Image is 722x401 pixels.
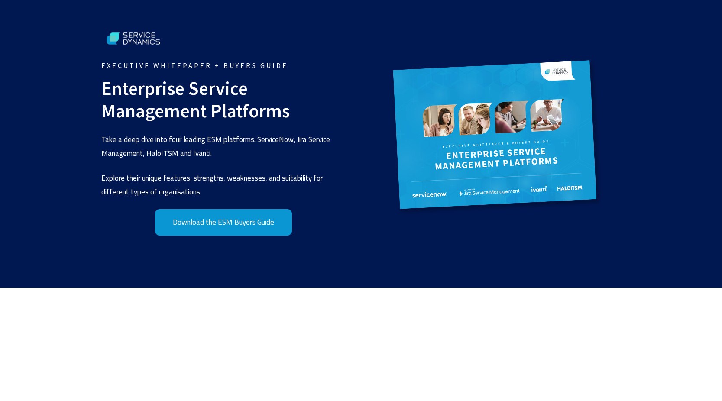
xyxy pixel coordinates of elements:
[101,26,166,51] img: www.servicedynamics.co.nzhs-fshubfsService Dynamics Logo - White
[101,78,346,122] h2: Enterprise Service Management Platforms
[101,133,346,161] p: Take a deep dive into four leading ESM platforms: ServiceNow, Jira Service Management, HaloITSM a...
[101,171,346,199] p: Explore their unique features, strengths, weaknesses, and suitability for different types of orga...
[155,209,292,236] a: Download the ESM Buyers Guide
[101,61,346,70] span: EXECUTIVE WHITEPAPER + BUYERS GUIDE
[390,58,607,217] img: Enterprise Service Management Buyers Guide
